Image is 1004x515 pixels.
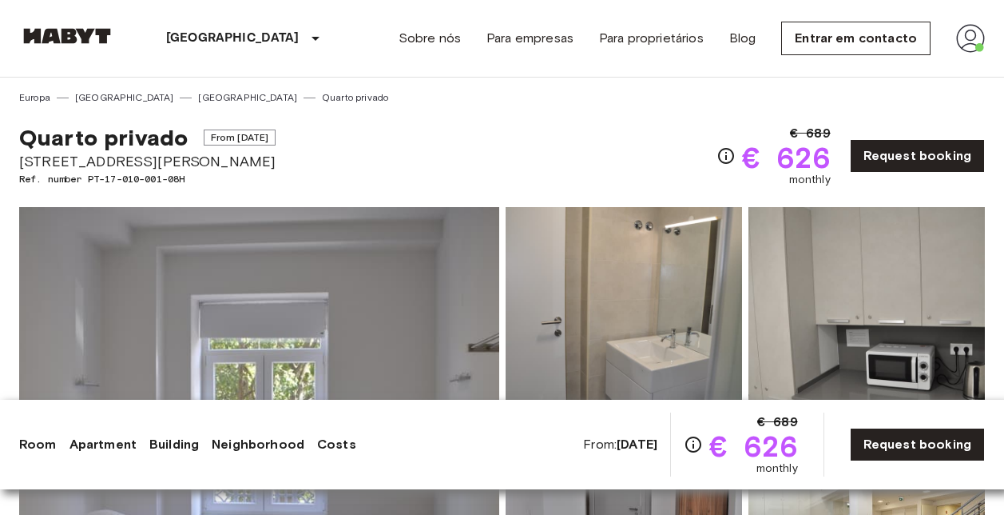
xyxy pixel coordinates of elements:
[212,435,304,454] a: Neighborhood
[617,437,657,452] b: [DATE]
[790,124,831,143] span: € 689
[19,28,115,44] img: Habyt
[399,29,461,48] a: Sobre nós
[19,151,276,172] span: [STREET_ADDRESS][PERSON_NAME]
[850,139,985,173] a: Request booking
[789,172,831,188] span: monthly
[748,207,985,417] img: Picture of unit PT-17-010-001-08H
[781,22,931,55] a: Entrar em contacto
[322,90,388,105] a: Quarto privado
[583,436,657,453] span: From:
[317,435,356,454] a: Costs
[75,90,174,105] a: [GEOGRAPHIC_DATA]
[599,29,704,48] a: Para proprietários
[742,143,831,172] span: € 626
[506,207,742,417] img: Picture of unit PT-17-010-001-08H
[166,29,300,48] p: [GEOGRAPHIC_DATA]
[198,90,297,105] a: [GEOGRAPHIC_DATA]
[19,435,57,454] a: Room
[204,130,276,146] span: From [DATE]
[716,146,736,166] svg: Check cost overview for full price breakdown. Please note that discounts apply to new joiners onl...
[19,172,276,186] span: Ref. number PT-17-010-001-08H
[709,432,798,461] span: € 626
[19,90,50,105] a: Europa
[850,428,985,461] a: Request booking
[684,435,703,454] svg: Check cost overview for full price breakdown. Please note that discounts apply to new joiners onl...
[149,435,199,454] a: Building
[486,29,573,48] a: Para empresas
[19,124,188,151] span: Quarto privado
[69,435,137,454] a: Apartment
[756,461,798,477] span: monthly
[956,24,985,53] img: avatar
[757,413,798,432] span: € 689
[729,29,756,48] a: Blog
